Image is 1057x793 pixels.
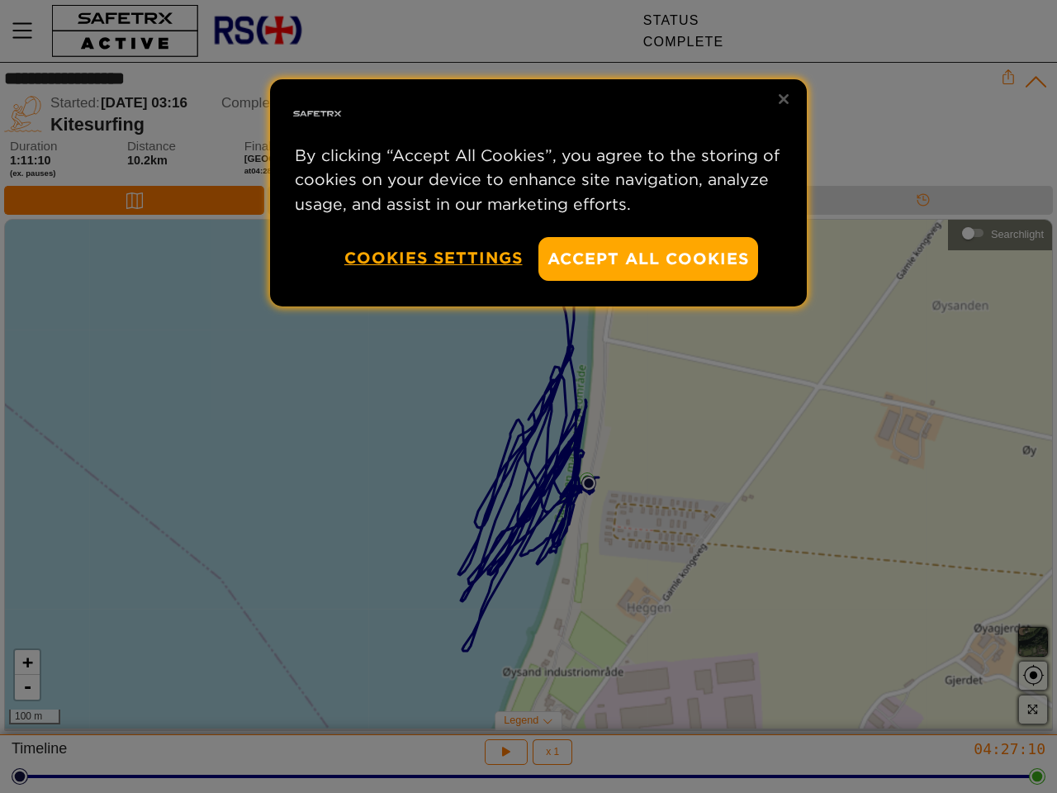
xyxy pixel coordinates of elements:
[765,81,802,117] button: Close
[538,237,758,281] button: Accept All Cookies
[295,144,782,216] p: By clicking “Accept All Cookies”, you agree to the storing of cookies on your device to enhance s...
[291,88,344,140] img: Safe Tracks
[270,79,807,306] div: Privacy
[344,237,523,279] button: Cookies Settings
